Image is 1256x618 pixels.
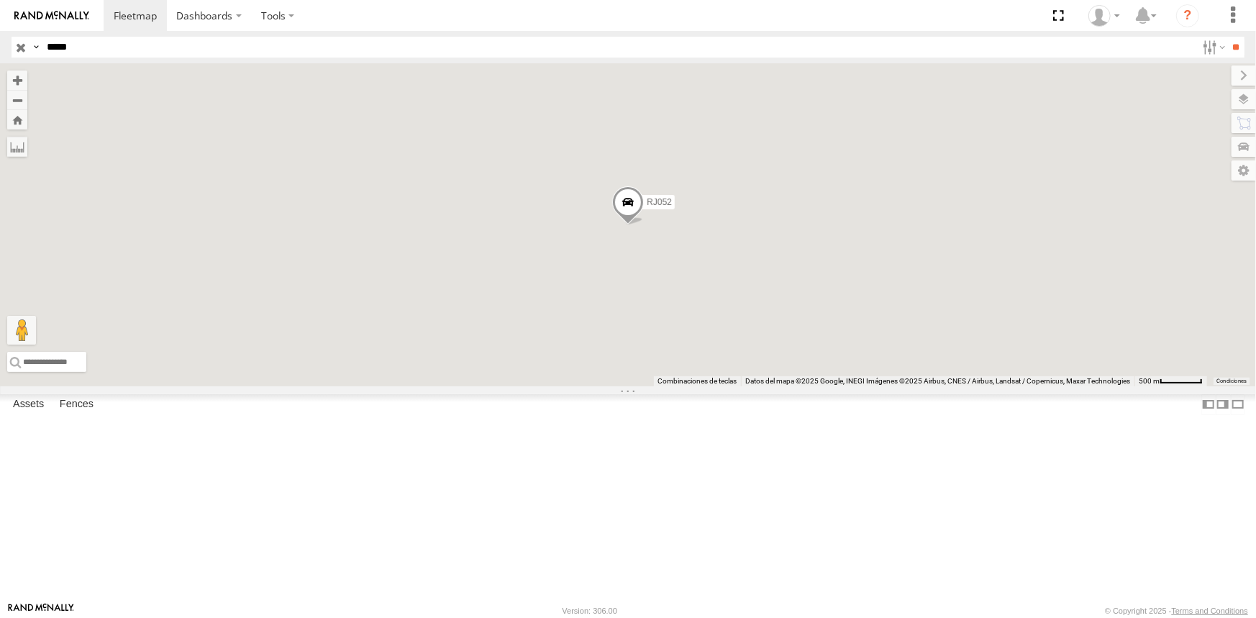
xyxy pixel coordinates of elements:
button: Zoom in [7,71,27,90]
button: Escala del mapa: 500 m por 56 píxeles [1134,376,1207,386]
div: © Copyright 2025 - [1105,606,1248,615]
button: Zoom out [7,90,27,110]
a: Visit our Website [8,604,74,618]
label: Map Settings [1232,160,1256,181]
div: Reynaldo Alvarado [1083,5,1125,27]
button: Arrastra el hombrecito naranja al mapa para abrir Street View [7,316,36,345]
label: Fences [53,394,101,414]
span: RJ052 [647,197,672,207]
div: Version: 306.00 [563,606,617,615]
button: Combinaciones de teclas [657,376,737,386]
label: Assets [6,394,51,414]
i: ? [1176,4,1199,27]
label: Search Query [30,37,42,58]
span: 500 m [1139,377,1160,385]
img: rand-logo.svg [14,11,89,21]
label: Search Filter Options [1197,37,1228,58]
a: Terms and Conditions [1172,606,1248,615]
label: Dock Summary Table to the Right [1216,394,1230,415]
label: Hide Summary Table [1231,394,1245,415]
a: Condiciones (se abre en una nueva pestaña) [1216,378,1247,384]
label: Dock Summary Table to the Left [1201,394,1216,415]
label: Measure [7,137,27,157]
button: Zoom Home [7,110,27,129]
span: Datos del mapa ©2025 Google, INEGI Imágenes ©2025 Airbus, CNES / Airbus, Landsat / Copernicus, Ma... [745,377,1130,385]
